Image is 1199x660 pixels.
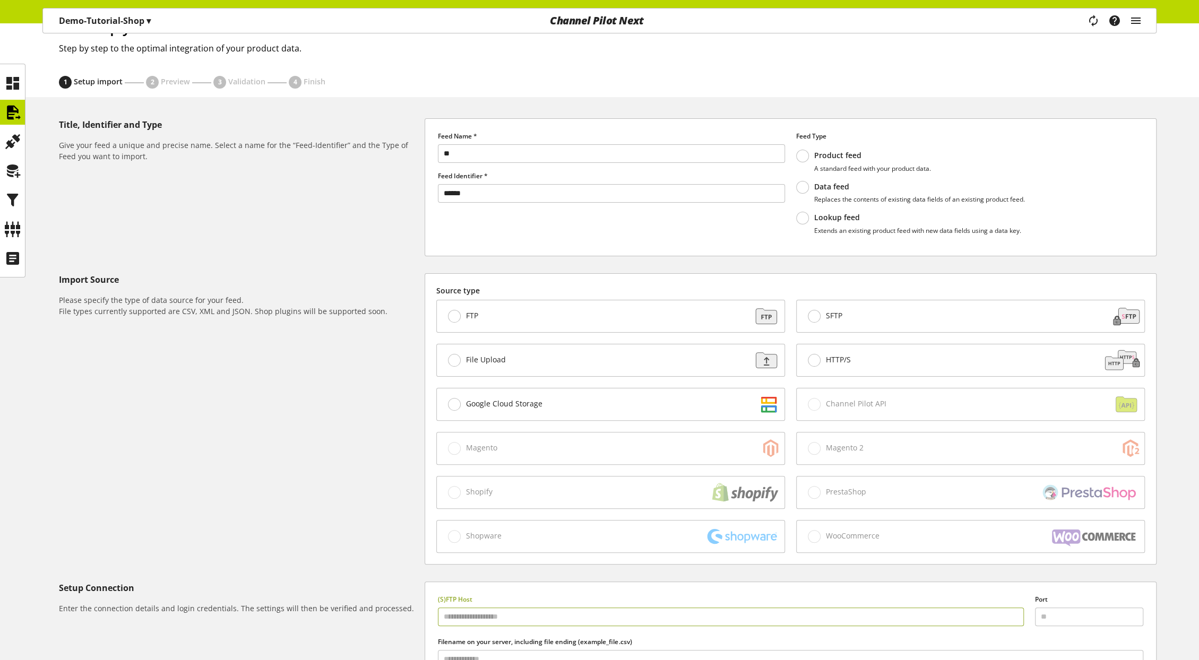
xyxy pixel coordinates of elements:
[814,213,1021,222] p: Lookup feed
[466,355,506,364] span: File Upload
[59,581,420,594] h5: Setup Connection
[59,140,420,162] h6: Give your feed a unique and precise name. Select a name for the “Feed-Identifier” and the Type of...
[228,76,265,86] span: Validation
[745,350,782,371] img: f3ac9b204b95d45582cf21fad1a323cf.svg
[814,151,931,160] p: Product feed
[1102,350,1142,371] img: cbdcb026b331cf72755dc691680ce42b.svg
[304,76,325,86] span: Finish
[218,77,222,87] span: 3
[59,118,420,131] h5: Title, Identifier and Type
[74,76,123,86] span: Setup import
[438,595,472,604] span: (S)FTP Host
[59,14,151,27] p: Demo-Tutorial-Shop
[466,311,478,320] span: FTP
[42,8,1157,33] nav: main navigation
[796,132,1143,141] label: Feed Type
[64,77,67,87] span: 1
[814,182,1025,192] p: Data feed
[146,15,151,27] span: ▾
[1105,306,1142,327] img: 1a078d78c93edf123c3bc3fa7bc6d87d.svg
[436,285,1145,296] label: Source type
[745,306,782,327] img: 88a670171dbbdb973a11352c4ab52784.svg
[814,164,931,172] p: A standard feed with your product data.
[59,294,420,317] h6: Please specify the type of data source for your feed. File types currently supported are CSV, XML...
[161,76,190,86] span: Preview
[814,227,1021,235] p: Extends an existing product feed with new data fields using a data key.
[438,171,488,180] span: Feed Identifier *
[59,603,420,614] h6: Enter the connection details and login credentials. The settings will then be verified and proces...
[438,637,632,646] span: Filename on your server, including file ending (example_file.csv)
[59,273,420,286] h5: Import Source
[745,394,782,415] img: d2dddd6c468e6a0b8c3bb85ba935e383.svg
[294,77,297,87] span: 4
[151,77,154,87] span: 2
[826,311,842,320] span: SFTP
[1035,595,1048,604] span: Port
[814,195,1025,203] p: Replaces the contents of existing data fields of an existing product feed.
[466,399,542,409] span: Google Cloud Storage
[438,132,477,141] span: Feed Name *
[826,355,851,364] span: HTTP/S
[59,42,1157,55] h2: Step by step to the optimal integration of your product data.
